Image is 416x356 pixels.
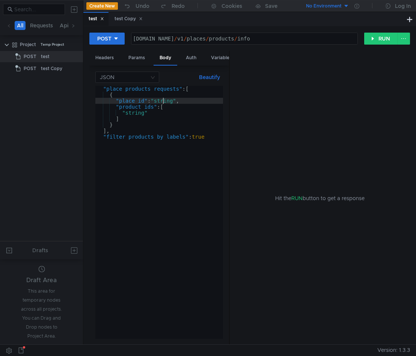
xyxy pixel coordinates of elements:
[265,3,277,9] div: Save
[41,63,62,74] div: test Copy
[154,51,177,66] div: Body
[172,1,185,10] div: Redo
[41,51,50,62] div: test
[28,21,55,30] button: Requests
[89,33,125,45] button: POST
[89,15,104,23] div: test
[364,33,398,45] button: RUN
[115,15,143,23] div: test Copy
[180,51,202,65] div: Auth
[24,63,36,74] span: POST
[306,3,342,10] div: No Environment
[136,1,149,10] div: Undo
[291,195,303,202] span: RUN
[118,0,155,12] button: Undo
[205,51,238,65] div: Variables
[15,21,26,30] button: All
[86,2,118,10] button: Create New
[122,51,151,65] div: Params
[377,345,410,356] span: Version: 1.3.3
[196,73,223,82] button: Beautify
[275,194,365,202] span: Hit the button to get a response
[32,246,48,255] div: Drafts
[57,21,71,30] button: Api
[20,39,36,50] div: Project
[14,5,60,13] input: Search...
[24,51,36,62] span: POST
[395,1,411,10] div: Log In
[41,39,64,50] div: Temp Project
[155,0,190,12] button: Redo
[222,1,242,10] div: Cookies
[89,51,120,65] div: Headers
[97,34,112,43] div: POST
